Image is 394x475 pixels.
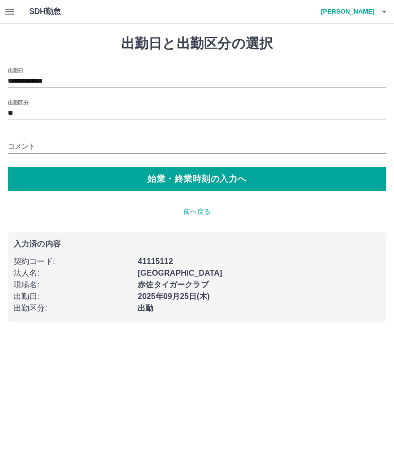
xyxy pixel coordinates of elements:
[14,291,132,302] p: 出勤日 :
[8,35,386,52] h1: 出勤日と出勤区分の選択
[14,267,132,279] p: 法人名 :
[8,67,23,74] label: 出勤日
[8,167,386,191] button: 始業・終業時刻の入力へ
[8,207,386,217] p: 前へ戻る
[138,257,173,265] b: 41115112
[14,256,132,267] p: 契約コード :
[14,302,132,314] p: 出勤区分 :
[8,99,28,106] label: 出勤区分
[138,269,222,277] b: [GEOGRAPHIC_DATA]
[14,279,132,291] p: 現場名 :
[138,304,153,312] b: 出勤
[14,240,380,248] p: 入力済の内容
[138,292,210,300] b: 2025年09月25日(木)
[138,281,208,289] b: 赤佐タイガークラブ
